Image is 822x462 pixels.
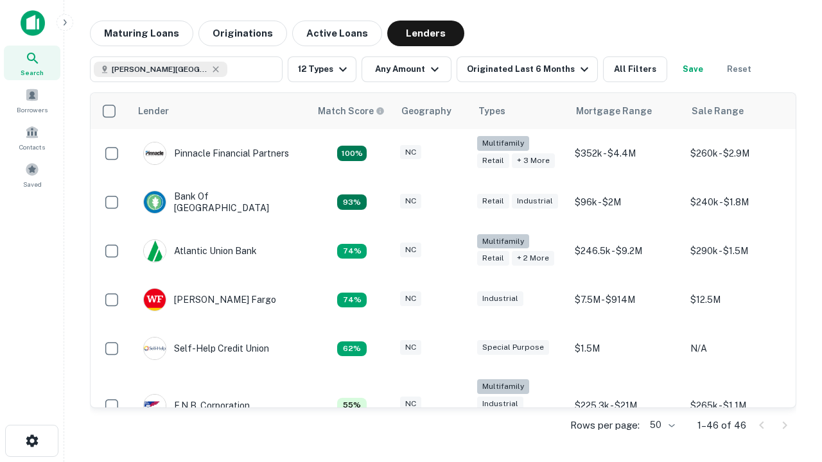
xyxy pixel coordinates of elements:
[337,146,367,161] div: Matching Properties: 29, hasApolloMatch: undefined
[684,373,800,438] td: $265k - $1.1M
[684,178,800,227] td: $240k - $1.8M
[4,83,60,117] a: Borrowers
[672,56,713,82] button: Save your search to get updates of matches that match your search criteria.
[4,120,60,155] a: Contacts
[90,21,193,46] button: Maturing Loans
[568,324,684,373] td: $1.5M
[17,105,48,115] span: Borrowers
[477,251,509,266] div: Retail
[143,394,250,417] div: F.n.b. Corporation
[143,288,276,311] div: [PERSON_NAME] Fargo
[512,251,554,266] div: + 2 more
[23,179,42,189] span: Saved
[318,104,382,118] h6: Match Score
[288,56,356,82] button: 12 Types
[684,324,800,373] td: N/A
[645,416,677,434] div: 50
[21,10,45,36] img: capitalize-icon.png
[568,227,684,275] td: $246.5k - $9.2M
[143,191,297,214] div: Bank Of [GEOGRAPHIC_DATA]
[512,153,555,168] div: + 3 more
[478,103,505,119] div: Types
[143,337,269,360] div: Self-help Credit Union
[401,103,451,119] div: Geography
[198,21,287,46] button: Originations
[4,157,60,192] a: Saved
[394,93,471,129] th: Geography
[568,129,684,178] td: $352k - $4.4M
[477,340,549,355] div: Special Purpose
[143,239,257,262] div: Atlantic Union Bank
[568,93,684,129] th: Mortgage Range
[143,142,289,165] div: Pinnacle Financial Partners
[684,93,800,129] th: Sale Range
[568,373,684,438] td: $225.3k - $21M
[337,341,367,357] div: Matching Properties: 10, hasApolloMatch: undefined
[337,244,367,259] div: Matching Properties: 12, hasApolloMatch: undefined
[400,291,421,306] div: NC
[144,338,166,359] img: picture
[144,395,166,416] img: picture
[400,194,421,209] div: NC
[477,397,523,411] div: Industrial
[692,103,744,119] div: Sale Range
[21,67,44,78] span: Search
[576,103,652,119] div: Mortgage Range
[144,142,166,164] img: picture
[570,418,640,433] p: Rows per page:
[337,293,367,308] div: Matching Properties: 12, hasApolloMatch: undefined
[144,240,166,262] img: picture
[400,145,421,160] div: NC
[684,275,800,324] td: $12.5M
[19,142,45,152] span: Contacts
[400,243,421,257] div: NC
[512,194,558,209] div: Industrial
[477,153,509,168] div: Retail
[684,227,800,275] td: $290k - $1.5M
[400,397,421,411] div: NC
[292,21,382,46] button: Active Loans
[112,64,208,75] span: [PERSON_NAME][GEOGRAPHIC_DATA], [GEOGRAPHIC_DATA]
[310,93,394,129] th: Capitalize uses an advanced AI algorithm to match your search with the best lender. The match sco...
[568,178,684,227] td: $96k - $2M
[758,318,822,380] iframe: Chat Widget
[477,136,529,151] div: Multifamily
[719,56,760,82] button: Reset
[4,46,60,80] a: Search
[477,234,529,249] div: Multifamily
[387,21,464,46] button: Lenders
[457,56,598,82] button: Originated Last 6 Months
[471,93,568,129] th: Types
[697,418,746,433] p: 1–46 of 46
[477,194,509,209] div: Retail
[318,104,385,118] div: Capitalize uses an advanced AI algorithm to match your search with the best lender. The match sco...
[477,379,529,394] div: Multifamily
[684,129,800,178] td: $260k - $2.9M
[603,56,667,82] button: All Filters
[362,56,451,82] button: Any Amount
[144,289,166,311] img: picture
[337,398,367,413] div: Matching Properties: 9, hasApolloMatch: undefined
[144,191,166,213] img: picture
[477,291,523,306] div: Industrial
[138,103,169,119] div: Lender
[467,62,592,77] div: Originated Last 6 Months
[337,194,367,210] div: Matching Properties: 15, hasApolloMatch: undefined
[130,93,310,129] th: Lender
[568,275,684,324] td: $7.5M - $914M
[400,340,421,355] div: NC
